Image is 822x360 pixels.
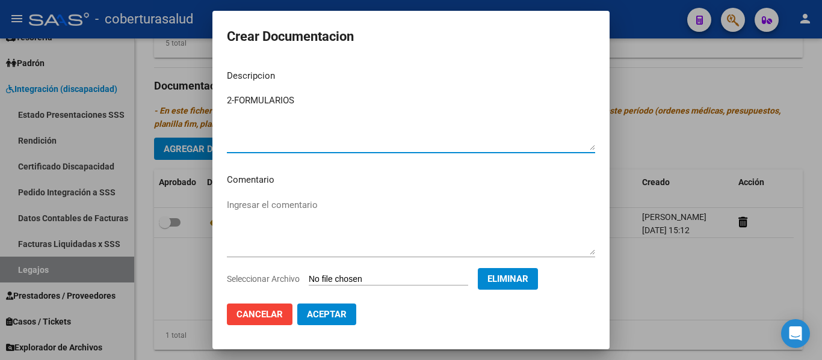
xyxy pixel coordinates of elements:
[297,304,356,325] button: Aceptar
[487,273,528,284] span: Eliminar
[227,304,292,325] button: Cancelar
[307,309,347,320] span: Aceptar
[781,319,810,348] div: Open Intercom Messenger
[227,69,595,83] p: Descripcion
[227,25,595,48] h2: Crear Documentacion
[478,268,538,290] button: Eliminar
[236,309,283,320] span: Cancelar
[227,173,595,187] p: Comentario
[227,274,300,284] span: Seleccionar Archivo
